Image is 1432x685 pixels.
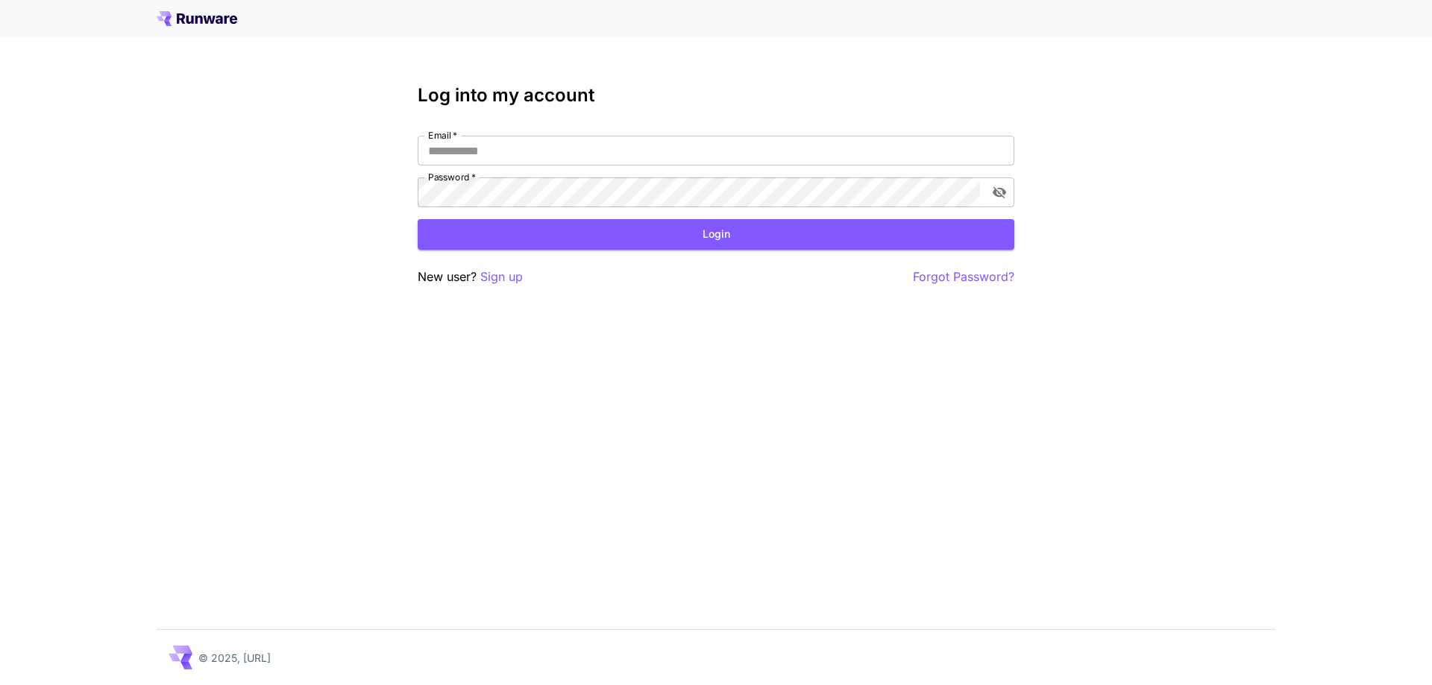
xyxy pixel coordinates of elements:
[428,129,457,142] label: Email
[418,268,523,286] p: New user?
[418,85,1014,106] h3: Log into my account
[913,268,1014,286] button: Forgot Password?
[986,179,1013,206] button: toggle password visibility
[198,650,271,666] p: © 2025, [URL]
[480,268,523,286] button: Sign up
[418,219,1014,250] button: Login
[428,171,476,183] label: Password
